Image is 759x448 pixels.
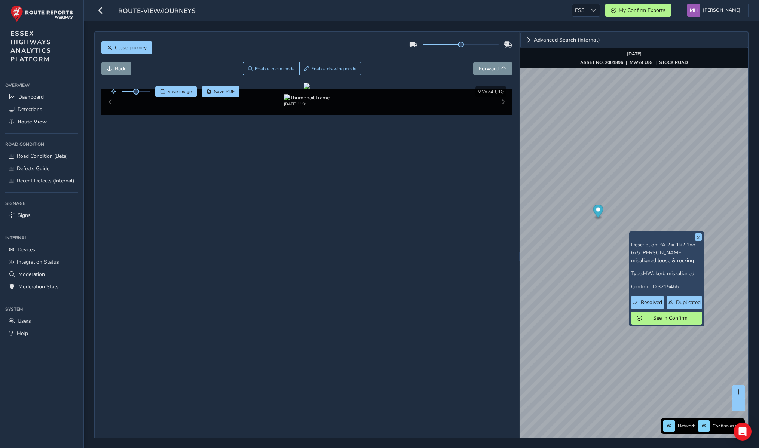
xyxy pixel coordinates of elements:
[641,299,662,306] span: Resolved
[202,86,240,97] button: PDF
[479,65,499,72] span: Forward
[18,106,42,113] span: Detections
[101,41,152,54] button: Close journey
[18,212,31,219] span: Signs
[572,4,587,16] span: ESS
[580,59,688,65] div: | |
[5,280,78,293] a: Moderation Stats
[687,4,700,17] img: diamond-layout
[631,312,702,325] button: See in Confirm
[580,59,623,65] strong: ASSET NO. 2001896
[214,89,235,95] span: Save PDF
[520,32,748,48] a: Expand
[534,37,600,43] span: Advanced Search (internal)
[658,283,679,290] span: 3215466
[676,299,701,306] span: Duplicated
[619,7,665,14] span: My Confirm Exports
[18,118,47,125] span: Route View
[631,241,702,264] p: Description:
[18,93,44,101] span: Dashboard
[284,101,330,107] div: [DATE] 11:01
[713,423,743,429] span: Confirm assets
[473,62,512,75] button: Forward
[687,4,743,17] button: [PERSON_NAME]
[605,4,671,17] button: My Confirm Exports
[115,44,147,51] span: Close journey
[5,232,78,243] div: Internal
[255,66,295,72] span: Enable zoom mode
[5,315,78,327] a: Users
[10,5,73,22] img: rr logo
[630,59,653,65] strong: MW24 UJG
[593,205,603,220] div: Map marker
[18,283,59,290] span: Moderation Stats
[631,270,702,277] p: Type:
[5,256,78,268] a: Integration Status
[645,314,697,322] span: See in Confirm
[627,51,642,57] strong: [DATE]
[311,66,356,72] span: Enable drawing mode
[17,153,68,160] span: Road Condition (Beta)
[631,241,695,264] span: RA 2 = 1×2 1no 6x5 [PERSON_NAME] misaligned loose & rocking
[10,29,51,64] span: ESSEX HIGHWAYS ANALYTICS PLATFORM
[5,243,78,256] a: Devices
[155,86,197,97] button: Save
[631,283,702,291] p: Confirm ID:
[5,116,78,128] a: Route View
[5,327,78,340] a: Help
[5,150,78,162] a: Road Condition (Beta)
[5,198,78,209] div: Signage
[631,296,664,309] button: Resolved
[17,258,59,266] span: Integration Status
[18,246,35,253] span: Devices
[17,165,49,172] span: Defects Guide
[118,6,196,17] span: route-view/journeys
[5,162,78,175] a: Defects Guide
[5,304,78,315] div: System
[115,65,126,72] span: Back
[17,177,74,184] span: Recent Defects (Internal)
[477,88,504,95] span: MW24 UJG
[5,175,78,187] a: Recent Defects (Internal)
[18,317,31,325] span: Users
[703,4,740,17] span: [PERSON_NAME]
[299,62,362,75] button: Draw
[734,423,752,441] div: Open Intercom Messenger
[5,209,78,221] a: Signs
[5,268,78,280] a: Moderation
[678,423,695,429] span: Network
[243,62,299,75] button: Zoom
[5,103,78,116] a: Detections
[659,59,688,65] strong: STOCK ROAD
[5,91,78,103] a: Dashboard
[17,330,28,337] span: Help
[5,80,78,91] div: Overview
[18,271,45,278] span: Moderation
[168,89,192,95] span: Save image
[667,296,702,309] button: Duplicated
[101,62,131,75] button: Back
[643,270,694,277] span: HW: kerb mis-aligned
[695,233,702,241] button: x
[5,139,78,150] div: Road Condition
[284,94,330,101] img: Thumbnail frame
